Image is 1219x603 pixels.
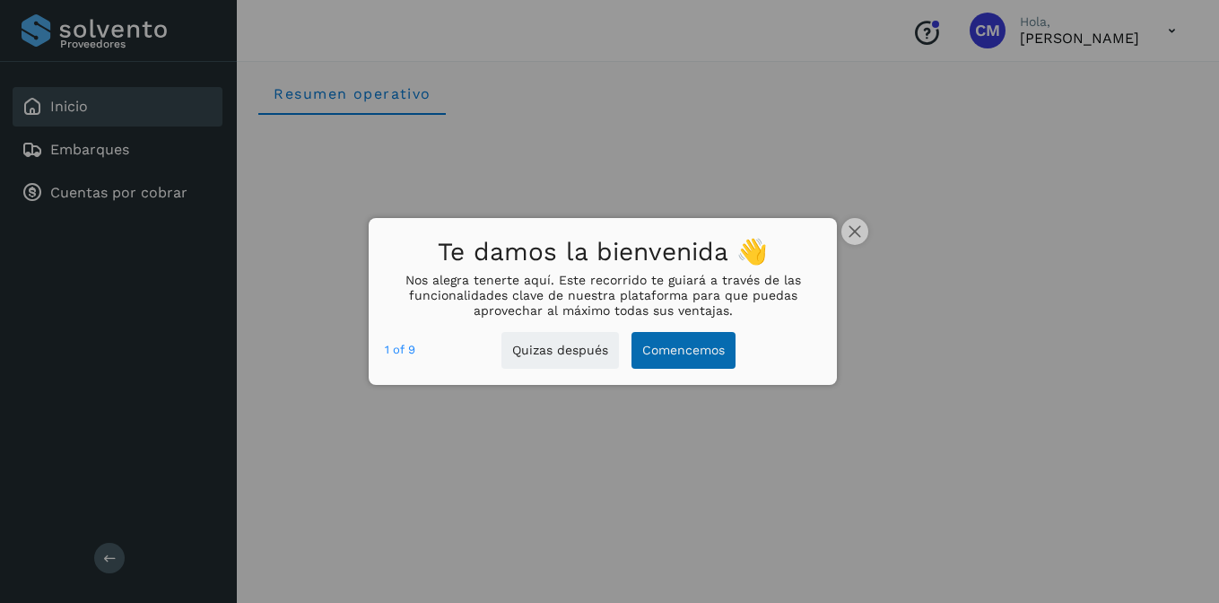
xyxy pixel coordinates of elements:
[385,232,821,273] h1: Te damos la bienvenida 👋
[631,332,736,369] button: Comencemos
[501,332,619,369] button: Quizas después
[369,218,837,385] div: Te damos la bienvenida 👋Nos alegra tenerte aquí. Este recorrido te guiará a través de las funcion...
[385,273,821,318] p: Nos alegra tenerte aquí. Este recorrido te guiará a través de las funcionalidades clave de nuestr...
[841,218,868,245] button: close,
[385,340,415,360] div: step 1 of 9
[385,340,415,360] div: 1 of 9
